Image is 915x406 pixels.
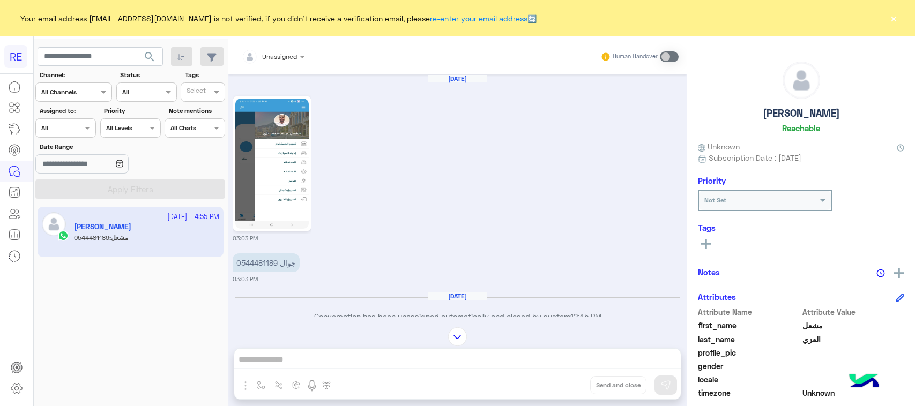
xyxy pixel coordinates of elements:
button: × [888,13,899,24]
span: last_name [698,334,800,345]
h5: [PERSON_NAME] [763,107,840,119]
label: Status [120,70,175,80]
span: gender [698,360,800,372]
img: add [894,268,904,278]
span: Unknown [698,141,740,152]
span: Attribute Value [802,306,905,318]
label: Tags [185,70,224,80]
span: Unassigned [262,52,297,61]
img: notes [876,269,885,277]
span: Unknown [802,387,905,399]
span: مشعل [802,320,905,331]
button: Apply Filters [35,179,225,199]
small: 03:03 PM [233,234,258,243]
h6: [DATE] [428,292,487,300]
span: null [802,374,905,385]
span: profile_pic [698,347,800,358]
label: Priority [104,106,159,116]
button: Send and close [590,376,646,394]
span: Subscription Date : [DATE] [709,152,801,163]
label: Date Range [40,142,160,152]
div: Select [185,86,206,98]
a: re-enter your email address [430,14,527,23]
span: العزي [802,334,905,345]
h6: Reachable [782,123,820,133]
span: 12:45 PM [570,312,601,321]
img: defaultAdmin.png [783,62,820,99]
span: first_name [698,320,800,331]
span: search [143,50,156,63]
label: Channel: [40,70,111,80]
span: Your email address [EMAIL_ADDRESS][DOMAIN_NAME] is not verified, if you didn't receive a verifica... [20,13,537,24]
button: search [137,47,163,70]
span: Attribute Name [698,306,800,318]
img: 446407341850458.jpg [235,99,309,229]
div: RE [4,45,27,68]
h6: Notes [698,267,720,277]
span: timezone [698,387,800,399]
small: Human Handover [613,52,658,61]
span: null [802,360,905,372]
h6: Attributes [698,292,736,302]
label: Note mentions [169,106,224,116]
h6: Tags [698,223,904,232]
small: 03:03 PM [233,275,258,283]
b: Not Set [704,196,726,204]
img: hulul-logo.png [845,363,883,401]
p: Conversation has been unassigned automatically and closed by system [233,311,683,322]
span: locale [698,374,800,385]
label: Assigned to: [40,106,95,116]
h6: Priority [698,176,726,185]
p: 12/12/2024, 3:03 PM [233,253,300,272]
h6: [DATE] [428,75,487,82]
img: scroll [448,327,467,346]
